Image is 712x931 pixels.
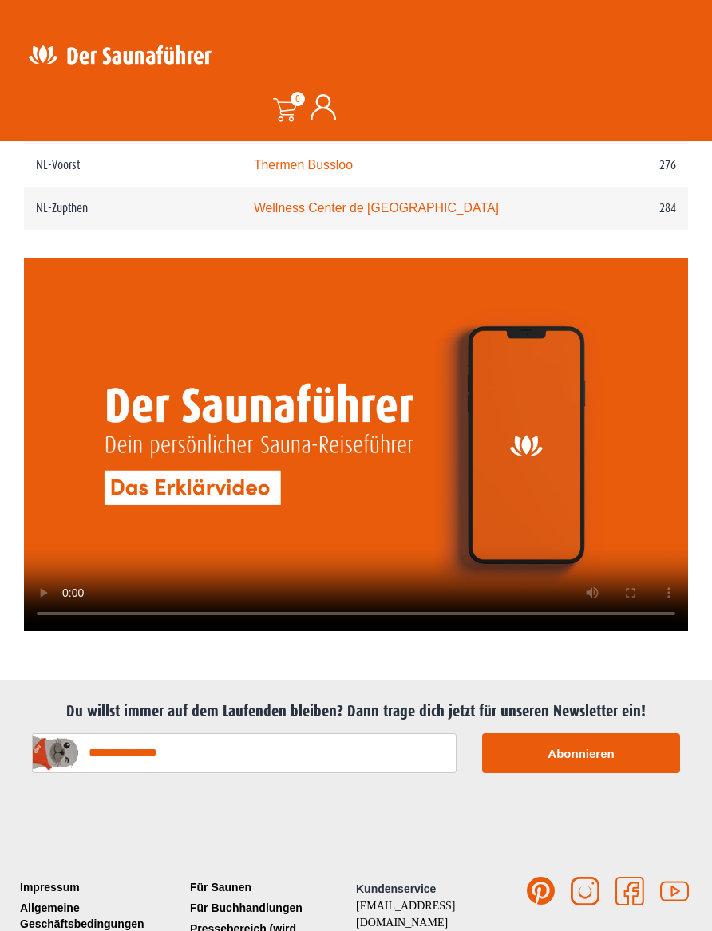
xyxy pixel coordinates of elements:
[254,201,499,215] a: Wellness Center de [GEOGRAPHIC_DATA]
[291,92,305,106] span: 0
[186,877,356,897] a: Für Saunen
[16,877,186,897] a: Impressum
[254,158,353,172] a: Thermen Bussloo
[16,702,696,721] h2: Du willst immer auf dem Laufenden bleiben? Dann trage dich jetzt für unseren Newsletter ein!
[569,144,688,187] td: 276
[24,144,242,187] td: NL-Voorst
[569,187,688,230] td: 284
[24,187,242,230] td: NL-Zupthen
[186,897,356,918] a: Für Buchhandlungen
[482,733,680,773] button: Abonnieren
[356,882,436,895] span: Kundenservice
[356,900,455,929] a: [EMAIL_ADDRESS][DOMAIN_NAME]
